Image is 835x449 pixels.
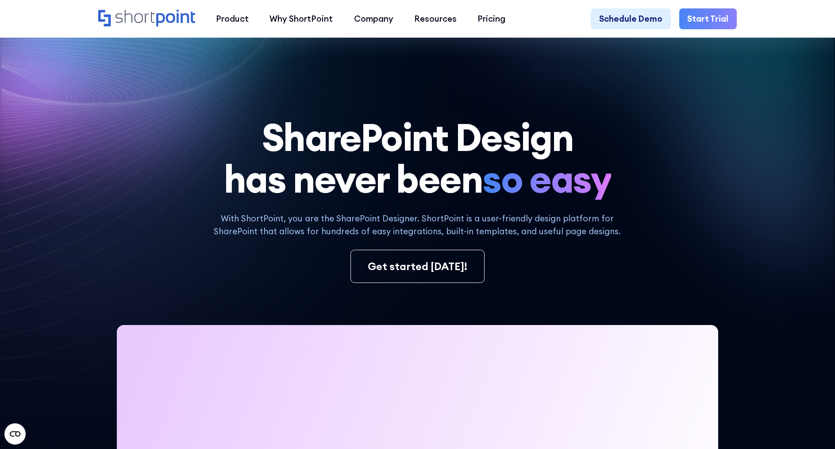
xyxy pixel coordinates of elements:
a: Product [206,8,259,29]
div: Product [216,12,249,25]
div: Why ShortPoint [269,12,333,25]
a: Why ShortPoint [259,8,343,29]
a: Resources [404,8,467,29]
iframe: Chat Widget [791,406,835,449]
a: Schedule Demo [591,8,671,29]
a: Pricing [467,8,516,29]
h1: SharePoint Design has never been [98,117,737,200]
span: so easy [482,159,611,200]
div: Resources [414,12,457,25]
div: Pricing [477,12,505,25]
a: Get started [DATE]! [350,250,484,283]
a: Start Trial [679,8,737,29]
p: With ShortPoint, you are the SharePoint Designer. ShortPoint is a user-friendly design platform f... [206,212,629,237]
div: Chat-Widget [791,406,835,449]
a: Company [343,8,404,29]
button: Open CMP widget [4,423,26,445]
a: Home [98,10,195,28]
div: Company [354,12,393,25]
div: Get started [DATE]! [368,259,467,274]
